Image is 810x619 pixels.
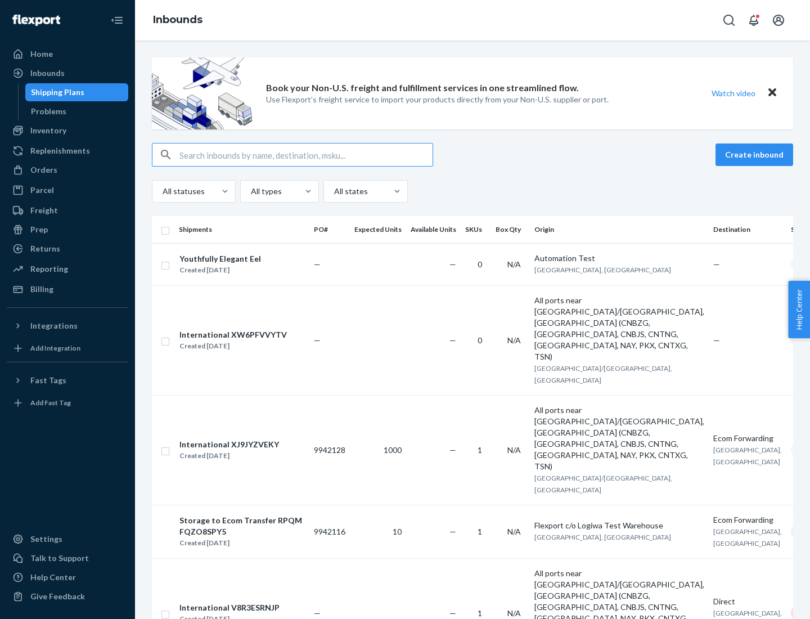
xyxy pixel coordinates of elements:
div: Integrations [30,320,78,331]
a: Talk to Support [7,549,128,567]
div: Help Center [30,572,76,583]
span: — [314,608,321,618]
div: Settings [30,533,62,545]
button: Create inbound [715,143,793,166]
span: 1 [478,527,482,536]
span: — [449,445,456,455]
div: Created [DATE] [179,340,287,352]
a: Add Integration [7,339,128,357]
div: Youthfully Elegant Eel [179,253,261,264]
div: Orders [30,164,57,176]
span: 1000 [384,445,402,455]
div: Prep [30,224,48,235]
a: Parcel [7,181,128,199]
a: Help Center [7,568,128,586]
div: International XJ9JYZVEKY [179,439,279,450]
p: Book your Non-U.S. freight and fulfillment services in one streamlined flow. [266,82,579,95]
div: Created [DATE] [179,264,261,276]
input: Search inbounds by name, destination, msku... [179,143,433,166]
span: 0 [478,335,482,345]
div: Ecom Forwarding [713,433,782,444]
button: Watch video [704,85,763,101]
button: Help Center [788,281,810,338]
div: International V8R3ESRNJP [179,602,280,613]
a: Home [7,45,128,63]
div: All ports near [GEOGRAPHIC_DATA]/[GEOGRAPHIC_DATA], [GEOGRAPHIC_DATA] (CNBZG, [GEOGRAPHIC_DATA], ... [534,295,704,362]
a: Shipping Plans [25,83,129,101]
span: N/A [507,608,521,618]
div: Add Fast Tag [30,398,71,407]
th: Shipments [174,216,309,243]
div: Talk to Support [30,553,89,564]
span: [GEOGRAPHIC_DATA], [GEOGRAPHIC_DATA] [534,266,671,274]
span: — [314,259,321,269]
a: Orders [7,161,128,179]
button: Close [765,85,780,101]
input: All states [333,186,334,197]
span: 1 [478,445,482,455]
span: [GEOGRAPHIC_DATA]/[GEOGRAPHIC_DATA], [GEOGRAPHIC_DATA] [534,364,672,384]
div: Shipping Plans [31,87,84,98]
th: Expected Units [350,216,406,243]
div: Billing [30,284,53,295]
ol: breadcrumbs [144,4,211,37]
span: N/A [507,527,521,536]
span: N/A [507,259,521,269]
div: Created [DATE] [179,450,279,461]
span: [GEOGRAPHIC_DATA], [GEOGRAPHIC_DATA] [713,527,782,548]
div: Flexport c/o Logiwa Test Warehouse [534,520,704,531]
span: [GEOGRAPHIC_DATA], [GEOGRAPHIC_DATA] [534,533,671,541]
a: Inbounds [153,14,202,26]
th: PO# [309,216,350,243]
input: All types [250,186,251,197]
div: Inventory [30,125,66,136]
span: 10 [393,527,402,536]
p: Use Flexport’s freight service to import your products directly from your Non-U.S. supplier or port. [266,94,609,105]
a: Prep [7,221,128,239]
th: Origin [530,216,709,243]
button: Give Feedback [7,587,128,605]
div: Reporting [30,263,68,275]
button: Open account menu [767,9,790,32]
div: Storage to Ecom Transfer RPQMFQZO8SPY5 [179,515,304,537]
button: Integrations [7,317,128,335]
div: Automation Test [534,253,704,264]
span: — [314,335,321,345]
button: Open Search Box [718,9,740,32]
div: Inbounds [30,68,65,79]
span: N/A [507,445,521,455]
a: Inventory [7,122,128,140]
th: Available Units [406,216,461,243]
td: 9942116 [309,505,350,558]
span: — [449,608,456,618]
input: All statuses [161,186,163,197]
img: Flexport logo [12,15,60,26]
td: 9942128 [309,395,350,505]
a: Settings [7,530,128,548]
div: Ecom Forwarding [713,514,782,526]
button: Close Navigation [106,9,128,32]
a: Billing [7,280,128,298]
span: 0 [478,259,482,269]
a: Reporting [7,260,128,278]
a: Returns [7,240,128,258]
span: — [449,335,456,345]
a: Freight [7,201,128,219]
button: Fast Tags [7,371,128,389]
th: Box Qty [491,216,530,243]
a: Replenishments [7,142,128,160]
div: Replenishments [30,145,90,156]
button: Open notifications [742,9,765,32]
a: Add Fast Tag [7,394,128,412]
th: Destination [709,216,786,243]
span: — [713,259,720,269]
div: All ports near [GEOGRAPHIC_DATA]/[GEOGRAPHIC_DATA], [GEOGRAPHIC_DATA] (CNBZG, [GEOGRAPHIC_DATA], ... [534,405,704,472]
div: Returns [30,243,60,254]
span: — [449,259,456,269]
div: Created [DATE] [179,537,304,549]
span: N/A [507,335,521,345]
div: International XW6PFVVYTV [179,329,287,340]
div: Fast Tags [30,375,66,386]
span: [GEOGRAPHIC_DATA], [GEOGRAPHIC_DATA] [713,446,782,466]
